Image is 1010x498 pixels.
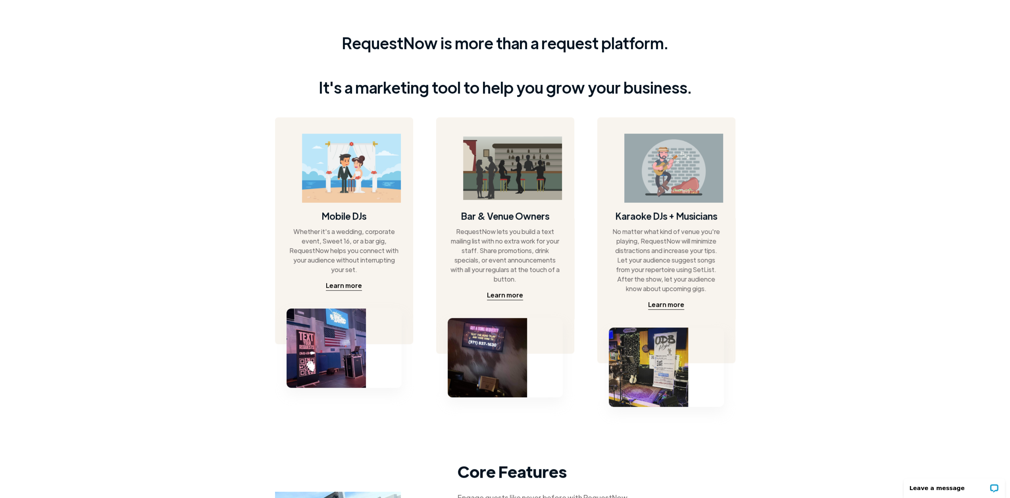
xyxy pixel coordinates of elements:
img: guitarist [624,134,723,203]
img: bar tv [448,318,527,397]
div: RequestNow lets you build a text mailing list with no extra work for your staff. Share promotions... [450,227,560,284]
div: Learn more [648,300,684,309]
a: Learn more [487,290,523,300]
img: bar image [463,136,562,200]
a: Learn more [326,281,362,291]
h4: Mobile DJs [321,209,366,222]
h4: Karaoke DJs + Musicians [615,209,717,222]
iframe: LiveChat chat widget [898,473,1010,498]
div: RequestNow is more than a request platform. It's a marketing tool to help you grow your business. [319,32,692,98]
div: Whether it's a wedding, corporate event, Sweet 16, or a bar gig, RequestNow helps you connect wit... [289,227,399,274]
img: musician stand [609,328,688,407]
img: school dance with a poster [287,308,366,388]
a: Learn more [648,300,684,310]
h4: Bar & Venue Owners [461,209,549,222]
img: wedding on a beach [302,134,401,203]
div: Learn more [326,281,362,290]
div: No matter what kind of venue you're playing, RequestNow will minimize distractions and increase y... [611,227,721,293]
strong: Core Features [458,461,567,481]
